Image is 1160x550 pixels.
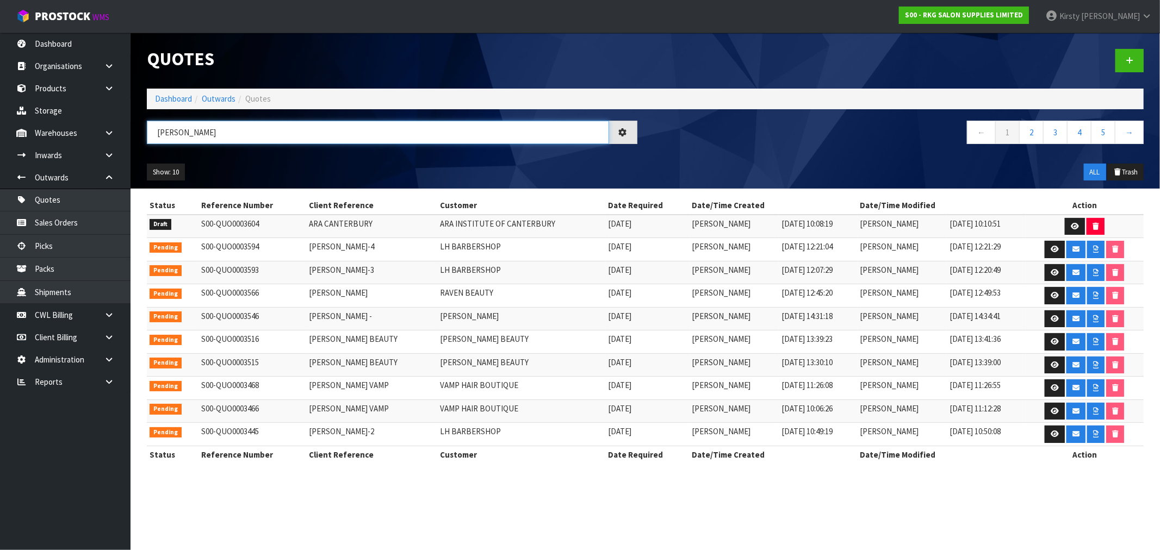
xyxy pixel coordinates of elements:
[690,284,779,308] td: [PERSON_NAME]
[306,261,437,284] td: [PERSON_NAME]-3
[150,381,182,392] span: Pending
[608,357,631,367] span: [DATE]
[1026,446,1144,463] th: Action
[150,289,182,299] span: Pending
[690,307,779,330] td: [PERSON_NAME]
[779,377,858,400] td: [DATE] 11:26:08
[779,238,858,261] td: [DATE] 12:21:04
[947,399,1026,423] td: [DATE] 11:12:28
[858,238,947,261] td: [PERSON_NAME]
[858,261,947,284] td: [PERSON_NAME]
[150,335,182,346] span: Pending
[437,307,605,330] td: [PERSON_NAME]
[198,423,306,446] td: S00-QUO0003445
[690,399,779,423] td: [PERSON_NAME]
[1026,197,1144,214] th: Action
[779,284,858,308] td: [DATE] 12:45:20
[202,93,235,104] a: Outwards
[947,238,1026,261] td: [DATE] 12:21:29
[150,427,182,438] span: Pending
[779,261,858,284] td: [DATE] 12:07:29
[967,121,996,144] a: ←
[858,197,1026,214] th: Date/Time Modified
[306,377,437,400] td: [PERSON_NAME] VAMP
[690,353,779,377] td: [PERSON_NAME]
[608,403,631,414] span: [DATE]
[1043,121,1068,144] a: 3
[858,330,947,354] td: [PERSON_NAME]
[198,238,306,261] td: S00-QUO0003594
[306,307,437,330] td: [PERSON_NAME] -
[779,399,858,423] td: [DATE] 10:06:26
[147,164,185,181] button: Show: 10
[947,307,1026,330] td: [DATE] 14:34:41
[437,215,605,238] td: ARA INSTITUTE OF CANTERBURY
[858,423,947,446] td: [PERSON_NAME]
[198,215,306,238] td: S00-QUO0003604
[306,238,437,261] td: [PERSON_NAME]-4
[1115,121,1144,144] a: →
[1059,11,1080,21] span: Kirsty
[306,399,437,423] td: [PERSON_NAME] VAMP
[608,287,631,298] span: [DATE]
[198,197,306,214] th: Reference Number
[995,121,1020,144] a: 1
[16,9,30,23] img: cube-alt.png
[608,334,631,344] span: [DATE]
[92,12,109,22] small: WMS
[858,353,947,377] td: [PERSON_NAME]
[198,284,306,308] td: S00-QUO0003566
[147,49,637,69] h1: Quotes
[198,377,306,400] td: S00-QUO0003468
[437,238,605,261] td: LH BARBERSHOP
[150,404,182,415] span: Pending
[150,242,182,253] span: Pending
[947,261,1026,284] td: [DATE] 12:20:49
[947,377,1026,400] td: [DATE] 11:26:55
[437,446,605,463] th: Customer
[858,399,947,423] td: [PERSON_NAME]
[947,353,1026,377] td: [DATE] 13:39:00
[437,197,605,214] th: Customer
[1084,164,1106,181] button: ALL
[35,9,90,23] span: ProStock
[198,330,306,354] td: S00-QUO0003516
[198,399,306,423] td: S00-QUO0003466
[306,330,437,354] td: [PERSON_NAME] BEAUTY
[605,446,690,463] th: Date Required
[608,311,631,321] span: [DATE]
[779,330,858,354] td: [DATE] 13:39:23
[306,197,437,214] th: Client Reference
[947,423,1026,446] td: [DATE] 10:50:08
[306,423,437,446] td: [PERSON_NAME]-2
[608,426,631,436] span: [DATE]
[779,423,858,446] td: [DATE] 10:49:19
[779,307,858,330] td: [DATE] 14:31:18
[947,330,1026,354] td: [DATE] 13:41:36
[654,121,1144,147] nav: Page navigation
[306,284,437,308] td: [PERSON_NAME]
[198,261,306,284] td: S00-QUO0003593
[947,284,1026,308] td: [DATE] 12:49:53
[437,399,605,423] td: VAMP HAIR BOUTIQUE
[150,358,182,368] span: Pending
[437,377,605,400] td: VAMP HAIR BOUTIQUE
[1091,121,1115,144] a: 5
[858,307,947,330] td: [PERSON_NAME]
[437,353,605,377] td: [PERSON_NAME] BEAUTY
[690,238,779,261] td: [PERSON_NAME]
[1081,11,1140,21] span: [PERSON_NAME]
[608,265,631,275] span: [DATE]
[779,353,858,377] td: [DATE] 13:30:10
[198,307,306,330] td: S00-QUO0003546
[198,353,306,377] td: S00-QUO0003515
[608,218,631,229] span: [DATE]
[306,446,437,463] th: Client Reference
[947,215,1026,238] td: [DATE] 10:10:51
[690,330,779,354] td: [PERSON_NAME]
[608,241,631,252] span: [DATE]
[858,284,947,308] td: [PERSON_NAME]
[147,197,198,214] th: Status
[437,261,605,284] td: LH BARBERSHOP
[437,284,605,308] td: RAVEN BEAUTY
